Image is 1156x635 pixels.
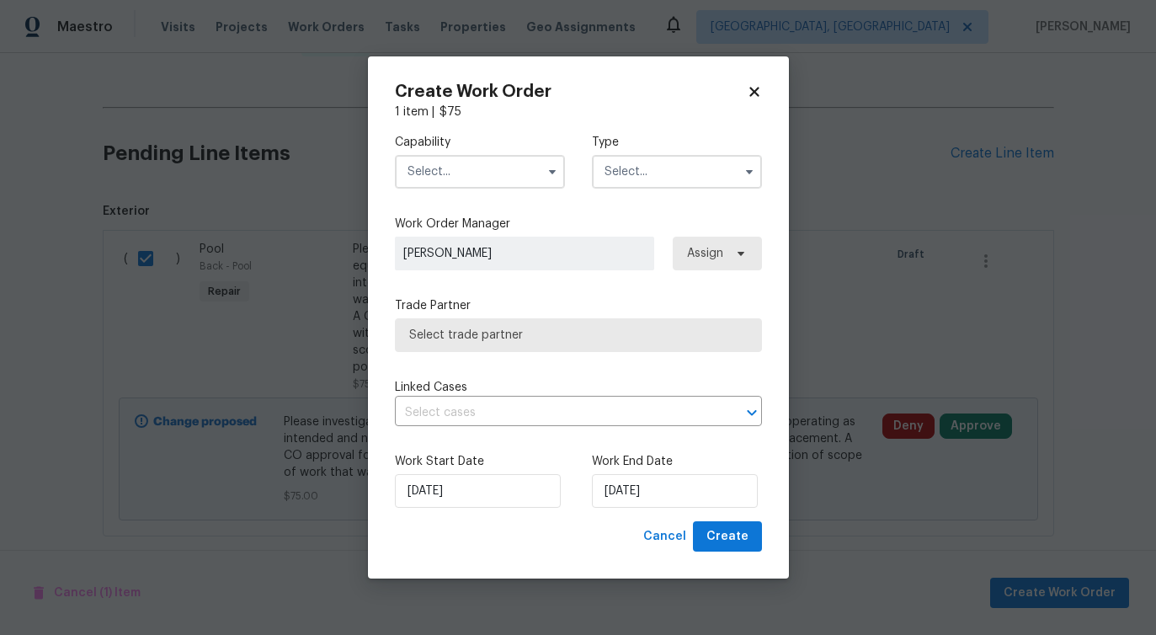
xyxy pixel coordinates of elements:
span: Select trade partner [409,327,748,344]
button: Show options [739,162,759,182]
input: M/D/YYYY [592,474,758,508]
label: Type [592,134,762,151]
input: Select cases [395,400,715,426]
input: Select... [592,155,762,189]
label: Work End Date [592,453,762,470]
button: Create [693,521,762,552]
span: Assign [687,245,723,262]
span: Cancel [643,526,686,547]
span: $ 75 [439,106,461,118]
button: Show options [542,162,562,182]
div: 1 item | [395,104,762,120]
span: [PERSON_NAME] [403,245,646,262]
input: M/D/YYYY [395,474,561,508]
h2: Create Work Order [395,83,747,100]
button: Open [740,401,764,424]
label: Work Start Date [395,453,565,470]
label: Work Order Manager [395,216,762,232]
input: Select... [395,155,565,189]
span: Linked Cases [395,379,467,396]
label: Trade Partner [395,297,762,314]
span: Create [706,526,748,547]
button: Cancel [637,521,693,552]
label: Capability [395,134,565,151]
